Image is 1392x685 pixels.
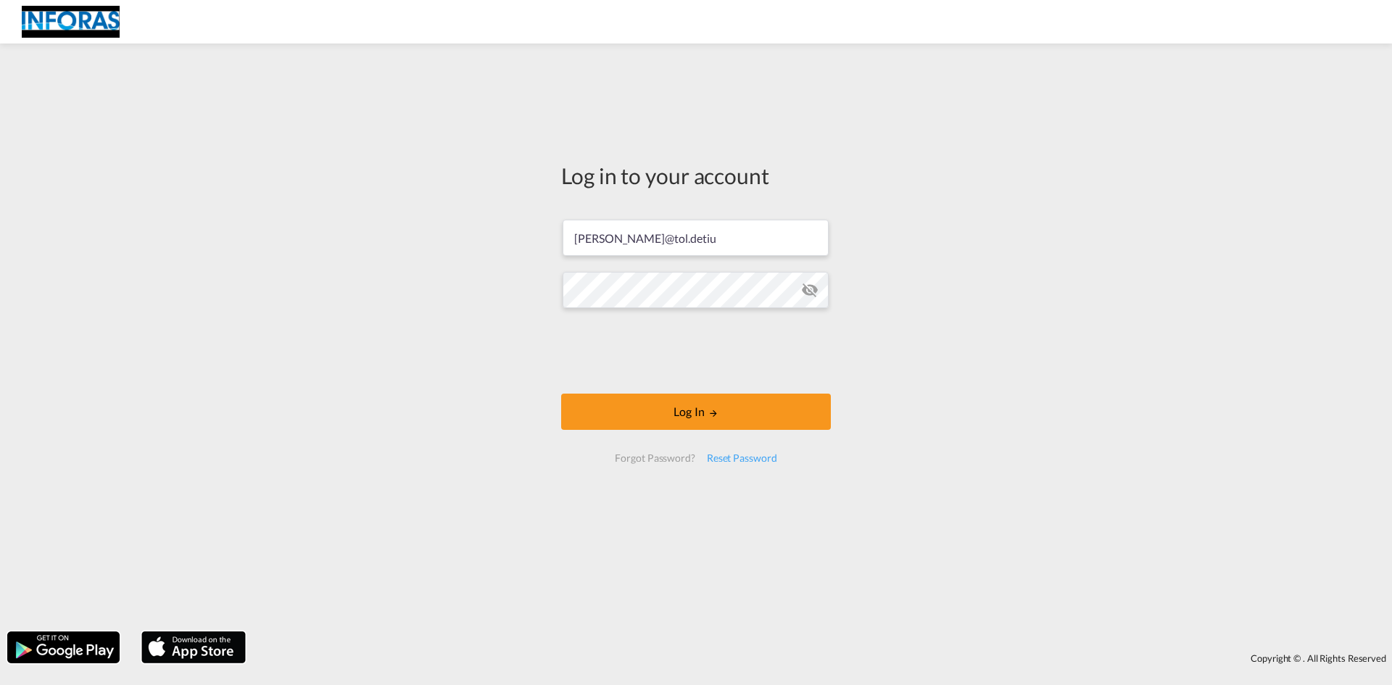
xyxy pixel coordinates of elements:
[22,6,120,38] img: eff75c7098ee11eeb65dd1c63e392380.jpg
[563,220,829,256] input: Enter email/phone number
[701,445,783,471] div: Reset Password
[6,630,121,665] img: google.png
[140,630,247,665] img: apple.png
[801,281,819,299] md-icon: icon-eye-off
[586,323,806,379] iframe: reCAPTCHA
[253,646,1392,671] div: Copyright © . All Rights Reserved
[561,394,831,430] button: LOGIN
[609,445,700,471] div: Forgot Password?
[561,160,831,191] div: Log in to your account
